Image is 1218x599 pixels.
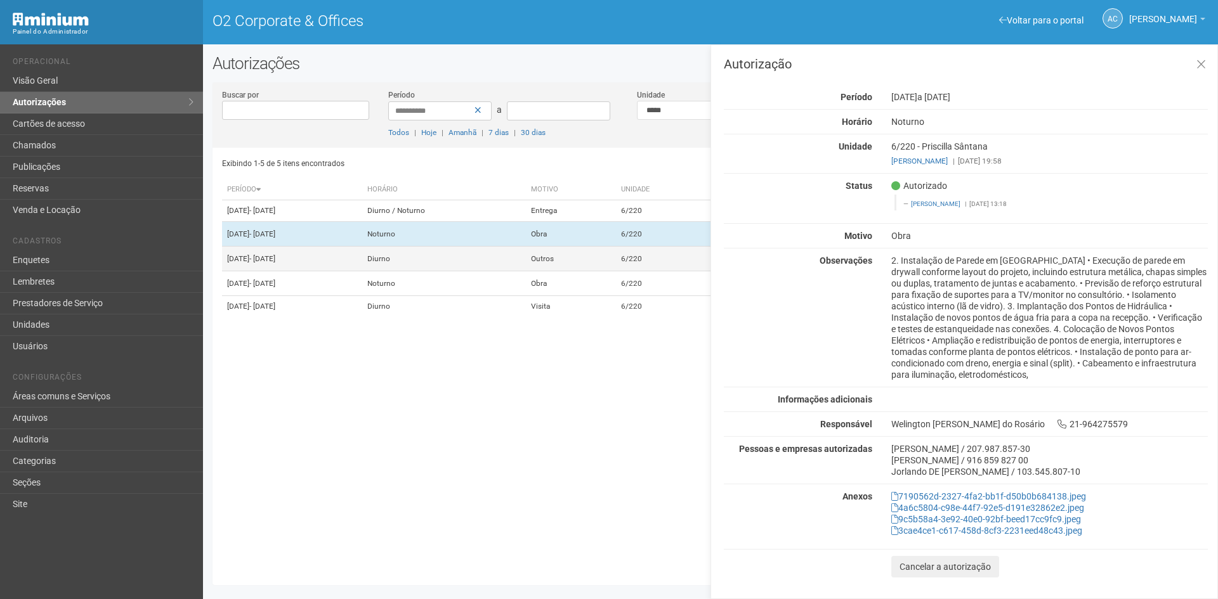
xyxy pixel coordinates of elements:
[891,503,1084,513] a: 4a6c5804-c98e-44f7-92e5-d191e32862e2.jpeg
[616,200,709,222] td: 6/220
[709,179,870,200] th: Empresa
[846,181,872,191] strong: Status
[891,525,1082,536] a: 3cae4ce1-c617-458d-8cf3-2231eed48c43.jpeg
[388,89,415,101] label: Período
[844,231,872,241] strong: Motivo
[222,200,362,222] td: [DATE]
[13,13,89,26] img: Minium
[965,200,966,207] span: |
[249,229,275,238] span: - [DATE]
[842,117,872,127] strong: Horário
[882,116,1217,127] div: Noturno
[891,514,1081,524] a: 9c5b58a4-3e92-40e0-92bf-beed17cc9fc9.jpeg
[882,91,1217,103] div: [DATE]
[222,154,707,173] div: Exibindo 1-5 de 5 itens encontrados
[222,247,362,271] td: [DATE]
[222,179,362,200] th: Período
[222,296,362,318] td: [DATE]
[13,236,193,250] li: Cadastros
[222,222,362,247] td: [DATE]
[911,200,960,207] a: [PERSON_NAME]
[249,279,275,288] span: - [DATE]
[616,247,709,271] td: 6/220
[222,89,259,101] label: Buscar por
[882,255,1217,380] div: 2. Instalação de Parede em [GEOGRAPHIC_DATA] • Execução de parede em drywall conforme layout do p...
[999,15,1084,25] a: Voltar para o portal
[362,222,525,247] td: Noturno
[709,200,870,222] td: [PERSON_NAME]
[709,247,870,271] td: [PERSON_NAME]
[249,254,275,263] span: - [DATE]
[388,128,409,137] a: Todos
[891,443,1208,454] div: [PERSON_NAME] / 207.987.857-30
[891,454,1208,466] div: [PERSON_NAME] / 916 859 827 00
[1129,16,1205,26] a: [PERSON_NAME]
[891,155,1208,167] div: [DATE] 19:58
[526,222,616,247] td: Obra
[213,13,701,29] h1: O2 Corporate & Offices
[724,58,1208,70] h3: Autorização
[709,271,870,296] td: [PERSON_NAME]
[481,128,483,137] span: |
[488,128,509,137] a: 7 dias
[820,255,872,266] strong: Observações
[709,222,870,247] td: [PERSON_NAME]
[891,157,948,165] a: [PERSON_NAME]
[778,394,872,404] strong: Informações adicionais
[739,444,872,454] strong: Pessoas e empresas autorizadas
[362,247,525,271] td: Diurno
[820,419,872,429] strong: Responsável
[953,157,955,165] span: |
[249,302,275,311] span: - [DATE]
[13,57,193,70] li: Operacional
[497,105,502,115] span: a
[249,206,275,215] span: - [DATE]
[616,271,709,296] td: 6/220
[1103,8,1123,29] a: AC
[13,373,193,386] li: Configurações
[616,296,709,318] td: 6/220
[841,92,872,102] strong: Período
[362,200,525,222] td: Diurno / Noturno
[13,26,193,37] div: Painel do Administrador
[526,179,616,200] th: Motivo
[442,128,443,137] span: |
[903,200,1201,209] footer: [DATE] 13:18
[521,128,546,137] a: 30 dias
[362,271,525,296] td: Noturno
[526,271,616,296] td: Obra
[616,179,709,200] th: Unidade
[449,128,476,137] a: Amanhã
[891,556,999,577] button: Cancelar a autorização
[414,128,416,137] span: |
[882,418,1217,430] div: Welington [PERSON_NAME] do Rosário 21-964275579
[891,491,1086,501] a: 7190562d-2327-4fa2-bb1f-d50b0b684138.jpeg
[362,179,525,200] th: Horário
[213,54,1208,73] h2: Autorizações
[709,296,870,318] td: [PERSON_NAME]
[362,296,525,318] td: Diurno
[616,222,709,247] td: 6/220
[891,466,1208,477] div: Jorlando DE [PERSON_NAME] / 103.545.807-10
[882,230,1217,242] div: Obra
[882,141,1217,167] div: 6/220 - Priscilla Sântana
[891,180,947,191] span: Autorizado
[637,89,665,101] label: Unidade
[526,200,616,222] td: Entrega
[839,141,872,151] strong: Unidade
[421,128,436,137] a: Hoje
[514,128,516,137] span: |
[526,296,616,318] td: Visita
[222,271,362,296] td: [DATE]
[917,92,950,102] span: a [DATE]
[842,491,872,501] strong: Anexos
[526,247,616,271] td: Outros
[1129,2,1197,24] span: Ana Carla de Carvalho Silva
